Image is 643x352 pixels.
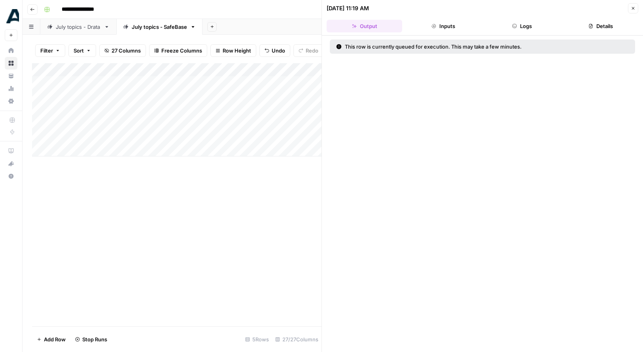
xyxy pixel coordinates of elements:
button: Redo [293,44,323,57]
a: July topics - SafeBase [116,19,202,35]
button: Inputs [405,20,481,32]
span: 27 Columns [112,47,141,55]
a: Browse [5,57,17,70]
button: Sort [68,44,96,57]
button: Stop Runs [70,333,112,346]
a: July topics - Drata [40,19,116,35]
div: [DATE] 11:19 AM [327,4,369,12]
span: Freeze Columns [161,47,202,55]
div: July topics - SafeBase [132,23,187,31]
span: Sort [74,47,84,55]
button: Workspace: Drata [5,6,17,26]
div: What's new? [5,158,17,169]
button: Undo [259,44,290,57]
button: Output [327,20,402,32]
button: 27 Columns [99,44,146,57]
button: Help + Support [5,170,17,183]
div: 5 Rows [242,333,272,346]
button: Freeze Columns [149,44,207,57]
a: Your Data [5,70,17,82]
a: AirOps Academy [5,145,17,157]
span: Filter [40,47,53,55]
span: Stop Runs [82,335,107,343]
img: Drata Logo [5,9,19,23]
button: What's new? [5,157,17,170]
div: This row is currently queued for execution. This may take a few minutes. [336,43,575,51]
button: Add Row [32,333,70,346]
button: Details [563,20,638,32]
span: Redo [306,47,318,55]
span: Row Height [223,47,251,55]
button: Row Height [210,44,256,57]
a: Home [5,44,17,57]
span: Undo [272,47,285,55]
div: 27/27 Columns [272,333,321,346]
div: July topics - Drata [56,23,101,31]
button: Filter [35,44,65,57]
span: Add Row [44,335,66,343]
a: Usage [5,82,17,95]
button: Logs [484,20,560,32]
a: Settings [5,95,17,107]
